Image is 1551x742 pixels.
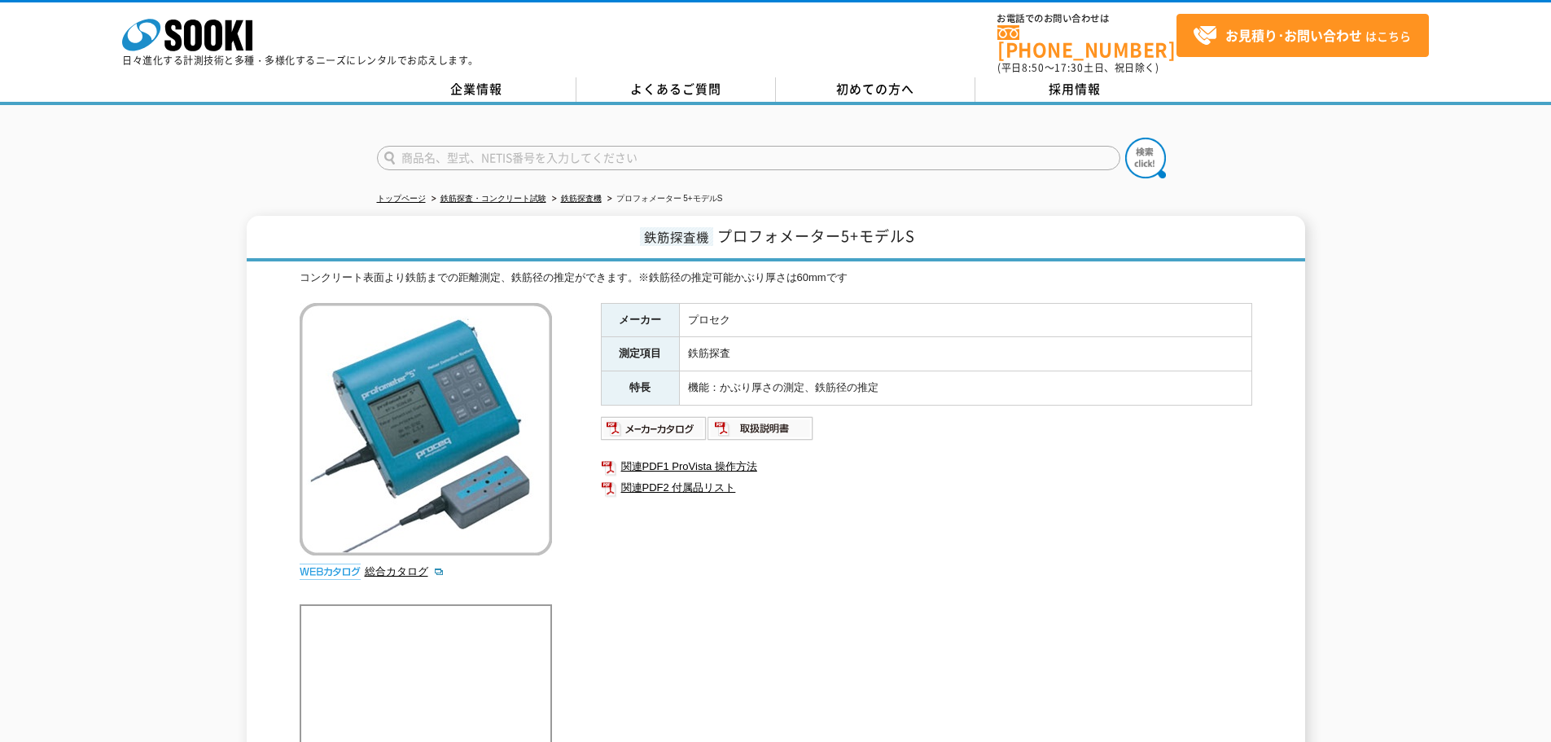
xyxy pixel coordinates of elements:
[679,303,1251,337] td: プロセク
[640,227,713,246] span: 鉄筋探査機
[776,77,975,102] a: 初めての方へ
[601,477,1252,498] a: 関連PDF2 付属品リスト
[377,77,576,102] a: 企業情報
[300,564,361,580] img: webカタログ
[601,303,679,337] th: メーカー
[1193,24,1411,48] span: はこちら
[561,194,602,203] a: 鉄筋探査機
[997,25,1176,59] a: [PHONE_NUMBER]
[300,303,552,555] img: プロフォメーター 5+モデルS
[708,426,814,438] a: 取扱説明書
[576,77,776,102] a: よくあるご質問
[1125,138,1166,178] img: btn_search.png
[601,337,679,371] th: 測定項目
[997,14,1176,24] span: お電話でのお問い合わせは
[1054,60,1084,75] span: 17:30
[440,194,546,203] a: 鉄筋探査・コンクリート試験
[836,80,914,98] span: 初めての方へ
[679,371,1251,406] td: 機能：かぶり厚さの測定、鉄筋径の推定
[377,194,426,203] a: トップページ
[708,415,814,441] img: 取扱説明書
[1176,14,1429,57] a: お見積り･お問い合わせはこちら
[601,426,708,438] a: メーカーカタログ
[679,337,1251,371] td: 鉄筋探査
[601,415,708,441] img: メーカーカタログ
[377,146,1120,170] input: 商品名、型式、NETIS番号を入力してください
[717,225,915,247] span: プロフォメーター5+モデルS
[601,456,1252,477] a: 関連PDF1 ProVista 操作方法
[122,55,479,65] p: 日々進化する計測技術と多種・多様化するニーズにレンタルでお応えします。
[1022,60,1045,75] span: 8:50
[365,565,445,577] a: 総合カタログ
[1225,25,1362,45] strong: お見積り･お問い合わせ
[300,270,1252,287] div: コンクリート表面より鉄筋までの距離測定、鉄筋径の推定ができます。※鉄筋径の推定可能かぶり厚さは60mmです
[975,77,1175,102] a: 採用情報
[997,60,1159,75] span: (平日 ～ 土日、祝日除く)
[604,191,723,208] li: プロフォメーター 5+モデルS
[601,371,679,406] th: 特長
